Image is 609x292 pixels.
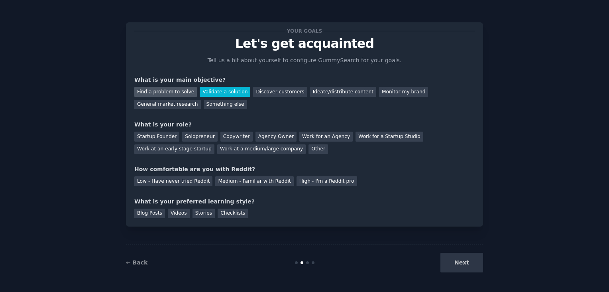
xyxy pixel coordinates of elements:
[285,27,324,35] span: Your goals
[310,87,376,97] div: Ideate/distribute content
[134,132,179,142] div: Startup Founder
[308,144,328,154] div: Other
[134,100,201,110] div: General market research
[379,87,428,97] div: Monitor my brand
[356,132,423,142] div: Work for a Startup Studio
[134,76,475,84] div: What is your main objective?
[168,209,190,219] div: Videos
[134,87,197,97] div: Find a problem to solve
[204,56,405,65] p: Tell us a bit about yourself to configure GummySearch for your goals.
[253,87,307,97] div: Discover customers
[134,37,475,51] p: Let's get acquainted
[297,176,357,186] div: High - I'm a Reddit pro
[220,132,253,142] div: Copywriter
[182,132,217,142] div: Solopreneur
[218,209,248,219] div: Checklists
[204,100,247,110] div: Something else
[215,176,293,186] div: Medium - Familiar with Reddit
[299,132,353,142] div: Work for an Agency
[217,144,306,154] div: Work at a medium/large company
[134,209,165,219] div: Blog Posts
[126,259,147,266] a: ← Back
[134,197,475,206] div: What is your preferred learning style?
[200,87,250,97] div: Validate a solution
[134,165,475,174] div: How comfortable are you with Reddit?
[134,176,212,186] div: Low - Have never tried Reddit
[134,144,214,154] div: Work at an early stage startup
[255,132,297,142] div: Agency Owner
[193,209,215,219] div: Stories
[134,120,475,129] div: What is your role?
